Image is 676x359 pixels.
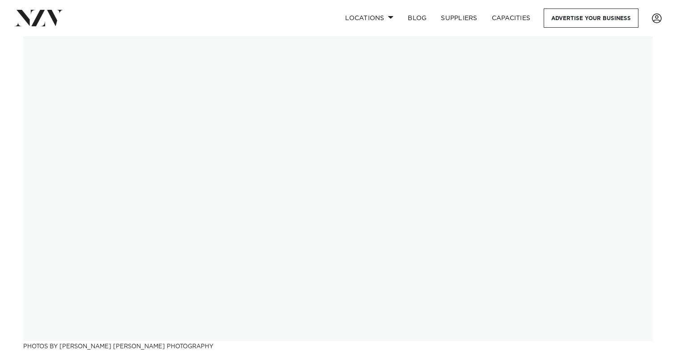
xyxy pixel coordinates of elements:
[23,341,653,351] h3: Photos by [PERSON_NAME] [PERSON_NAME] Photography
[434,8,484,28] a: SUPPLIERS
[401,8,434,28] a: BLOG
[338,8,401,28] a: Locations
[14,10,63,26] img: nzv-logo.png
[544,8,638,28] a: Advertise your business
[485,8,538,28] a: Capacities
